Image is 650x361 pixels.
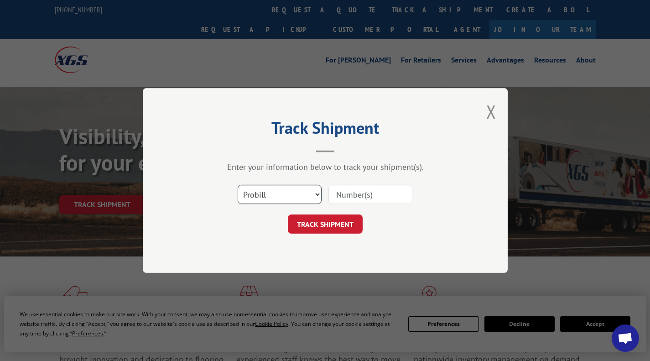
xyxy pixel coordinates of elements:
[288,215,363,234] button: TRACK SHIPMENT
[486,99,496,124] button: Close modal
[328,185,412,204] input: Number(s)
[188,162,462,172] div: Enter your information below to track your shipment(s).
[612,324,639,352] div: Open chat
[188,121,462,139] h2: Track Shipment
